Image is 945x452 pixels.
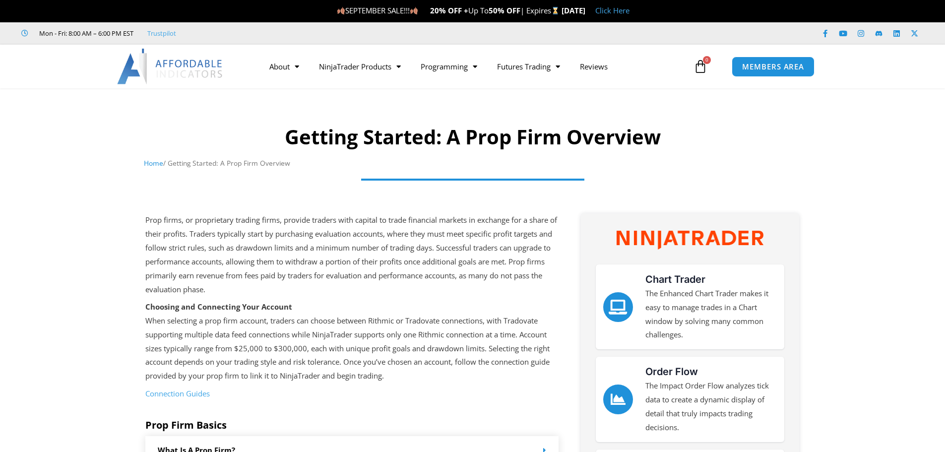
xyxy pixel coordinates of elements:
h5: Prop Firm Basics [145,419,559,431]
img: ⌛ [552,7,559,14]
a: 0 [679,52,722,81]
p: The Enhanced Chart Trader makes it easy to manage trades in a Chart window by solving many common... [645,287,777,342]
span: 0 [703,56,711,64]
h1: Getting Started: A Prop Firm Overview [144,123,801,151]
a: MEMBERS AREA [732,57,815,77]
a: Reviews [570,55,618,78]
a: Chart Trader [603,292,633,322]
strong: 50% OFF [489,5,520,15]
a: Order Flow [645,366,698,378]
nav: Breadcrumb [144,157,801,170]
a: Click Here [595,5,630,15]
strong: Choosing and Connecting Your Account [145,302,292,312]
a: Trustpilot [147,27,176,39]
span: MEMBERS AREA [742,63,804,70]
a: Futures Trading [487,55,570,78]
a: Chart Trader [645,273,705,285]
a: Programming [411,55,487,78]
img: LogoAI | Affordable Indicators – NinjaTrader [117,49,224,84]
a: Order Flow [603,385,633,414]
strong: [DATE] [562,5,585,15]
img: 🍂 [410,7,418,14]
p: When selecting a prop firm account, traders can choose between Rithmic or Tradovate connections, ... [145,300,559,383]
span: SEPTEMBER SALE!!! Up To | Expires [337,5,562,15]
a: About [259,55,309,78]
p: Prop firms, or proprietary trading firms, provide traders with capital to trade financial markets... [145,213,559,296]
strong: 20% OFF + [430,5,468,15]
img: 🍂 [337,7,345,14]
a: NinjaTrader Products [309,55,411,78]
a: Connection Guides [145,388,210,398]
nav: Menu [259,55,691,78]
span: Mon - Fri: 8:00 AM – 6:00 PM EST [37,27,133,39]
p: The Impact Order Flow analyzes tick data to create a dynamic display of detail that truly impacts... [645,379,777,434]
a: Home [144,158,163,168]
img: NinjaTrader Wordmark color RGB | Affordable Indicators – NinjaTrader [617,231,763,249]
